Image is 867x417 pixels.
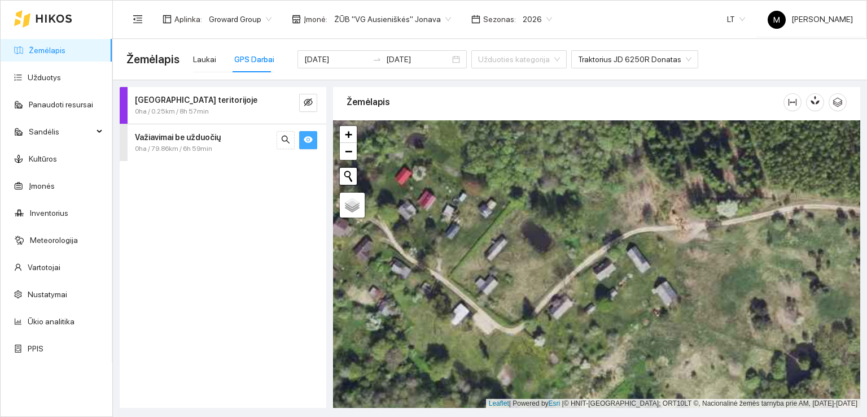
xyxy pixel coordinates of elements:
a: Esri [549,399,561,407]
a: Inventorius [30,208,68,218]
a: Vartotojai [28,263,60,272]
a: Leaflet [489,399,509,407]
span: Aplinka : [174,13,202,25]
span: Sandėlis [29,120,93,143]
span: shop [292,15,301,24]
span: LT [727,11,745,28]
span: to [373,55,382,64]
span: Groward Group [209,11,272,28]
span: Įmonė : [304,13,327,25]
span: ŽŪB "VG Ausieniškės" Jonava [334,11,451,28]
span: calendar [471,15,480,24]
span: Žemėlapis [126,50,179,68]
a: Panaudoti resursai [29,100,93,109]
strong: [GEOGRAPHIC_DATA] teritorijoje [135,95,257,105]
a: Zoom out [340,143,357,160]
a: Įmonės [29,181,55,190]
input: Pabaigos data [386,53,450,66]
button: menu-fold [126,8,149,31]
button: Initiate a new search [340,168,357,185]
div: Laukai [193,53,216,66]
span: menu-fold [133,14,143,24]
div: GPS Darbai [234,53,274,66]
span: eye-invisible [304,98,313,108]
a: Layers [340,193,365,218]
button: column-width [783,93,802,111]
span: 0ha / 0.25km / 8h 57min [135,106,209,117]
span: search [281,135,290,146]
span: + [345,127,352,141]
button: search [277,131,295,149]
button: eye [299,131,317,149]
div: Važiavimai be užduočių0ha / 79.86km / 6h 59minsearcheye [120,124,326,161]
span: 2026 [523,11,552,28]
span: swap-right [373,55,382,64]
span: 0ha / 79.86km / 6h 59min [135,144,212,154]
span: layout [163,15,172,24]
span: Sezonas : [483,13,516,25]
a: Nustatymai [28,290,67,299]
a: Meteorologija [30,236,78,245]
a: PPIS [28,344,43,353]
div: Žemėlapis [347,86,783,118]
button: eye-invisible [299,94,317,112]
span: [PERSON_NAME] [768,15,853,24]
span: eye [304,135,313,146]
strong: Važiavimai be užduočių [135,133,221,142]
span: − [345,144,352,158]
a: Užduotys [28,73,61,82]
div: [GEOGRAPHIC_DATA] teritorijoje0ha / 0.25km / 8h 57mineye-invisible [120,87,326,124]
span: Traktorius JD 6250R Donatas [578,51,691,68]
span: M [773,11,780,29]
a: Zoom in [340,126,357,143]
input: Pradžios data [304,53,368,66]
span: column-width [784,98,801,107]
a: Kultūros [29,154,57,163]
div: | Powered by © HNIT-[GEOGRAPHIC_DATA]; ORT10LT ©, Nacionalinė žemės tarnyba prie AM, [DATE]-[DATE] [486,399,860,409]
a: Ūkio analitika [28,317,75,326]
a: Žemėlapis [29,46,65,55]
span: | [562,399,564,407]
